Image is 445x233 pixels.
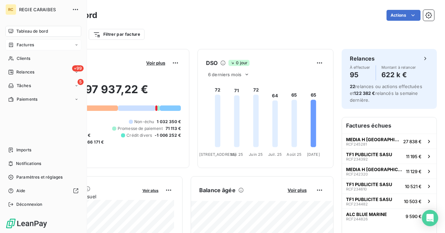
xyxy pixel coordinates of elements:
[346,187,367,191] span: RCF234610
[387,10,421,21] button: Actions
[346,182,392,187] span: TF1 PUBLICITE SASU
[206,59,218,67] h6: DSO
[346,137,400,142] span: MEDIA H [GEOGRAPHIC_DATA]
[346,157,368,161] span: RCF234392
[249,152,263,157] tspan: Juin 25
[142,188,158,193] span: Voir plus
[342,117,437,134] h6: Factures échues
[346,197,392,202] span: TF1 PUBLICITE SASU
[199,152,236,157] tspan: [STREET_ADDRESS]
[16,201,42,207] span: Déconnexion
[346,167,403,172] span: MEDIA H [GEOGRAPHIC_DATA]
[405,184,422,189] span: 10 521 €
[17,42,34,48] span: Factures
[342,149,437,164] button: TF1 PUBLICITE SASURCF23439211 195 €
[38,193,138,200] span: Chiffre d'affaires mensuel
[16,174,63,180] span: Paramètres et réglages
[155,132,181,138] span: -1 006 252 €
[118,126,163,132] span: Promesse de paiement
[346,212,387,217] span: ALC BLUE MARINE
[381,65,416,69] span: Montant à relancer
[17,55,30,62] span: Clients
[5,185,81,196] a: Aide
[140,187,160,193] button: Voir plus
[350,69,370,80] h4: 95
[422,210,438,226] div: Open Intercom Messenger
[17,96,37,102] span: Paiements
[307,152,320,157] tspan: [DATE]
[346,172,368,176] span: RCF242320
[146,60,165,66] span: Voir plus
[268,152,282,157] tspan: Juil. 25
[350,54,375,63] h6: Relances
[16,69,34,75] span: Relances
[134,119,154,125] span: Non-échu
[406,214,422,219] span: 9 590 €
[72,65,84,71] span: +99
[38,83,181,103] h2: 1 797 937,22 €
[403,139,422,144] span: 27 838 €
[85,139,104,145] span: -66 171 €
[16,147,31,153] span: Imports
[19,7,68,12] span: REGIE CARAIBES
[342,179,437,194] button: TF1 PUBLICITE SASURCF23461010 521 €
[286,187,309,193] button: Voir plus
[354,90,375,96] span: 122 382 €
[404,199,422,204] span: 10 503 €
[406,154,422,159] span: 11 195 €
[342,134,437,149] button: MEDIA H [GEOGRAPHIC_DATA]RCF24528127 838 €
[342,164,437,179] button: MEDIA H [GEOGRAPHIC_DATA]RCF24232011 129 €
[346,152,392,157] span: TF1 PUBLICITE SASU
[89,29,144,40] button: Filtrer par facture
[350,65,370,69] span: À effectuer
[17,83,31,89] span: Tâches
[346,202,368,206] span: RCF234482
[288,187,307,193] span: Voir plus
[350,84,355,89] span: 22
[342,194,437,209] button: TF1 PUBLICITE SASURCF23448210 503 €
[346,142,367,146] span: RCF245281
[381,69,416,80] h4: 622 k €
[406,169,422,174] span: 11 129 €
[16,28,48,34] span: Tableau de bord
[5,218,48,229] img: Logo LeanPay
[16,188,25,194] span: Aide
[346,217,368,221] span: RCF244826
[230,152,243,157] tspan: Mai 25
[166,126,181,132] span: 71 113 €
[287,152,302,157] tspan: Août 25
[208,72,241,77] span: 6 derniers mois
[126,132,152,138] span: Crédit divers
[157,119,181,125] span: 1 032 350 €
[144,60,167,66] button: Voir plus
[78,79,84,85] span: 5
[228,60,250,66] span: 0 jour
[5,4,16,15] div: RC
[342,209,437,223] button: ALC BLUE MARINERCF2448269 590 €
[350,84,422,103] span: relances ou actions effectuées et relancés la semaine dernière.
[199,186,236,194] h6: Balance âgée
[16,161,41,167] span: Notifications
